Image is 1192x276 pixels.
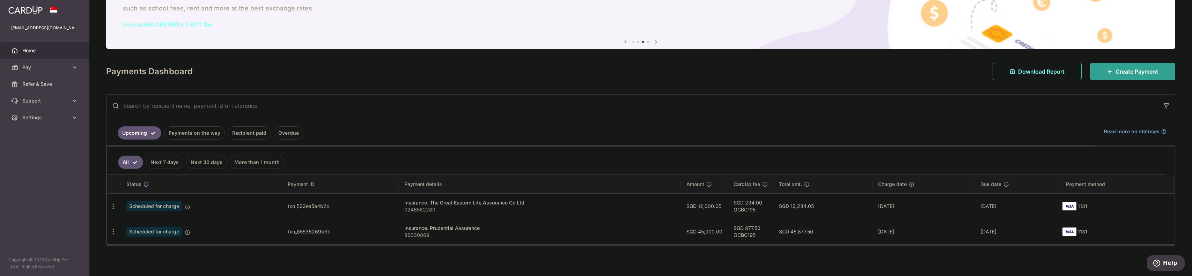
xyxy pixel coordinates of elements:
span: Scheduled for charge [126,201,182,211]
span: Charge date [878,181,907,188]
img: Bank Card [1062,202,1076,210]
h4: Payments Dashboard [106,65,193,78]
p: 86030869 [404,232,676,239]
span: Download Report [1018,67,1065,76]
span: Amount [686,181,704,188]
div: Insurance. The Great Eastern Life Assurance Co Ltd [404,199,676,206]
td: [DATE] [975,193,1060,219]
p: [EMAIL_ADDRESS][DOMAIN_NAME] [11,24,78,31]
span: 1131 [1078,203,1087,209]
td: SGD 234.00 OCBC195 [728,193,773,219]
td: txn_522ea5e4b2c [282,193,398,219]
td: SGD 45,877.50 [773,219,873,244]
td: SGD 877.50 OCBC195 [728,219,773,244]
a: Create Payment [1090,63,1175,80]
span: Support [22,97,68,104]
a: Upcoming [118,126,161,140]
span: Refer & Save [22,81,68,88]
td: SGD 12,000.05 [681,193,728,219]
span: 1131 [1078,229,1087,234]
span: Create Payment [1116,67,1158,76]
th: Payment ID [282,175,398,193]
td: [DATE] [975,219,1060,244]
th: Payment details [399,175,681,193]
p: 0246562280 [404,206,676,213]
span: Scheduled for charge [126,227,182,237]
span: Total amt. [779,181,802,188]
input: Search by recipient name, payment id or reference [106,95,1158,117]
span: CardUp fee [734,181,760,188]
img: Bank Card [1062,227,1076,236]
div: Insurance. Prudential Assurance [404,225,676,232]
a: Recipient paid [228,126,271,140]
a: Next 7 days [146,156,183,169]
span: Settings [22,114,68,121]
span: Home [22,47,68,54]
a: All [118,156,143,169]
a: Next 30 days [186,156,227,169]
img: CardUp [8,6,43,14]
td: [DATE] [873,193,975,219]
span: Status [126,181,141,188]
b: GLOBE185 [148,21,176,28]
h6: such as school fees, rent and more at the best exchange rates [123,4,1158,13]
span: Read more on statuses [1104,128,1160,135]
span: Pay [22,64,68,71]
a: Use codeGLOBE185for 1.85% fee. [123,21,214,28]
iframe: Opens a widget where you can find more information [1147,255,1185,273]
th: Payment method [1060,175,1175,193]
a: More than 1 month [230,156,284,169]
td: SGD 12,234.05 [773,193,873,219]
td: [DATE] [873,219,975,244]
td: SGD 45,000.00 [681,219,728,244]
a: Download Report [993,63,1082,80]
td: txn_85536269b3b [282,219,398,244]
a: Overdue [274,126,303,140]
a: Read more on statuses [1104,128,1167,135]
span: Due date [980,181,1001,188]
a: Payments on the way [164,126,225,140]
